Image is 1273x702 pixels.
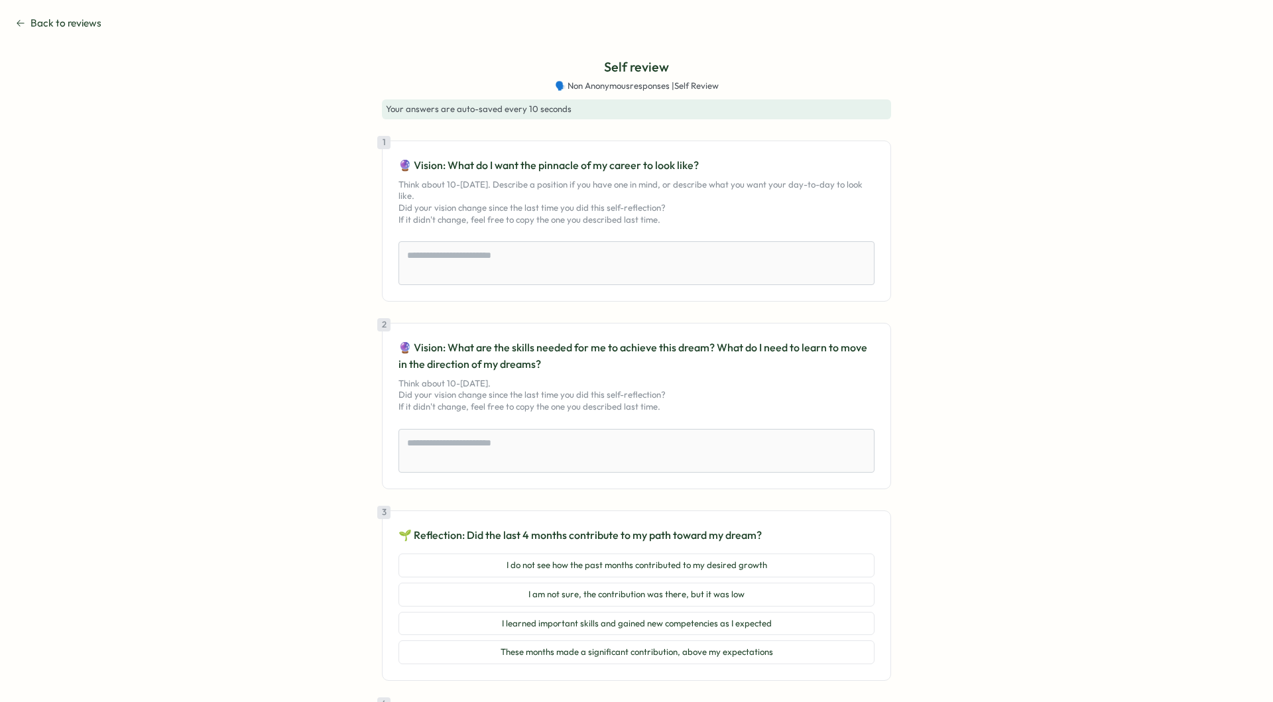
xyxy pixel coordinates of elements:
button: Back to reviews [16,16,101,30]
span: 🗣️ Non Anonymous responses | Self Review [555,80,719,92]
div: 3 [377,506,391,519]
p: Think about 10-[DATE]. Did your vision change since the last time you did this self-reflection? I... [398,378,875,413]
div: 1 [377,136,391,149]
p: 🔮 Vision: What are the skills needed for me to achieve this dream? What do I need to learn to mov... [398,339,875,373]
button: These months made a significant contribution, above my expectations [398,640,875,664]
button: I am not sure, the contribution was there, but it was low [398,583,875,607]
button: I do not see how the past months contributed to my desired growth [398,554,875,577]
p: Think about 10-[DATE]. Describe a position if you have one in mind, or describe what you want you... [398,179,875,225]
div: 2 [377,318,391,331]
span: Back to reviews [30,16,101,30]
p: Self review [604,57,669,78]
p: 🔮 Vision: What do I want the pinnacle of my career to look like? [398,157,875,174]
span: Your answers are auto-saved every 10 seconds [386,103,572,114]
p: 🌱 Reflection: Did the last 4 months contribute to my path toward my dream? [398,527,875,544]
button: I learned important skills and gained new competencies as I expected [398,612,875,636]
